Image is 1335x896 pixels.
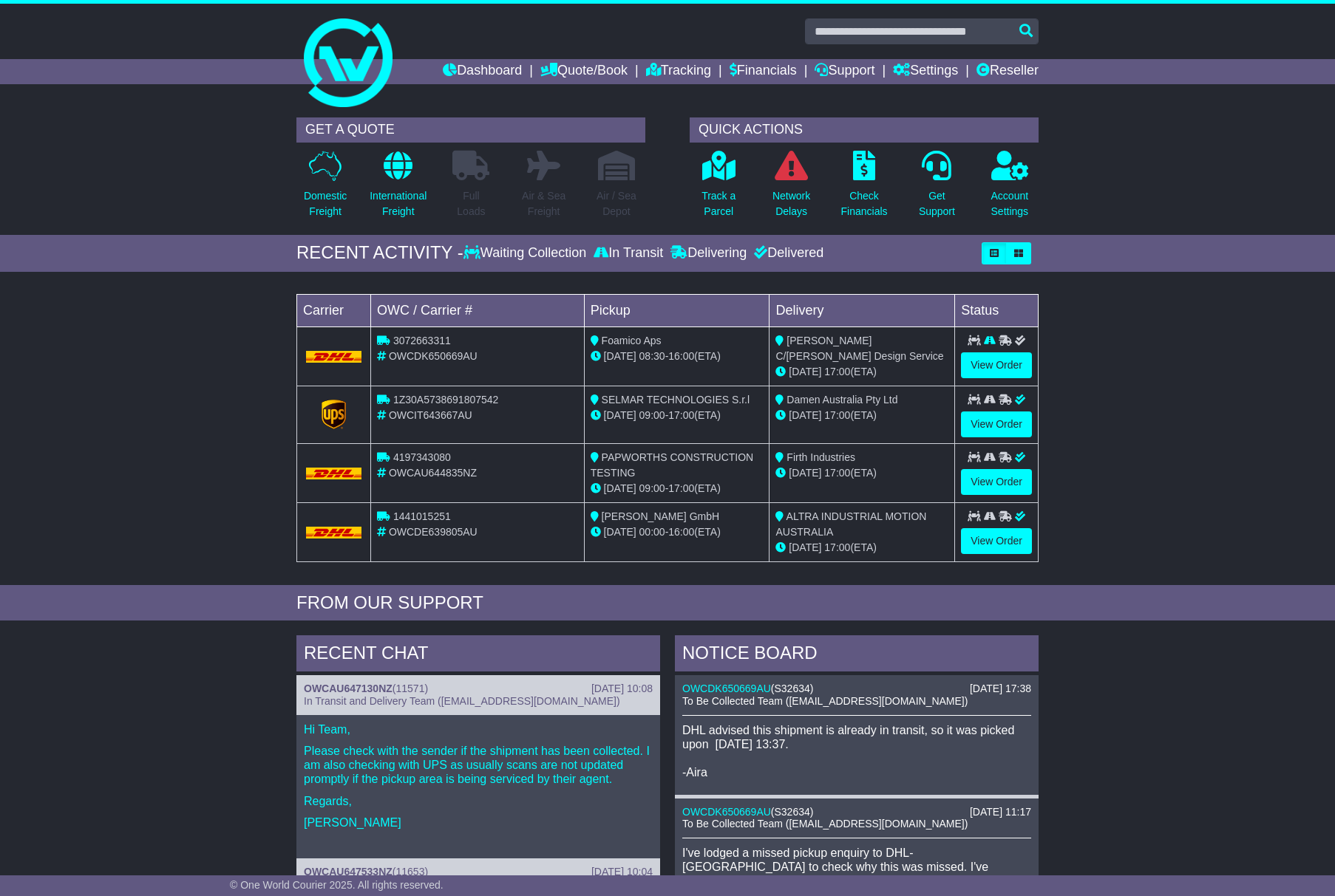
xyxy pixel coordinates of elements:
[682,723,1031,780] p: DHL advised this shipment is already in transit, so it was picked upon [DATE] 13:37. -Aira
[961,411,1032,437] a: View Order
[824,409,850,421] span: 17:00
[452,188,489,219] p: Full Loads
[824,467,850,479] span: 17:00
[639,350,665,362] span: 08:30
[668,409,694,421] span: 17:00
[389,526,478,538] span: OWCDE639805AU
[389,409,472,421] span: OWCIT643667AU
[371,294,585,326] td: OWC / Carrier #
[682,695,968,707] span: To Be Collected Team ([EMAIL_ADDRESS][DOMAIN_NAME])
[443,59,522,84] a: Dashboard
[591,451,754,479] span: PAPWORTHS CONSTRUCTION TESTING
[604,409,636,421] span: [DATE]
[775,806,810,818] span: S32634
[296,592,1039,614] div: FROM OUR SUPPORT
[789,467,821,479] span: [DATE]
[602,394,750,406] span: SELMAR TECHNOLOGIES S.r.l
[604,482,636,494] span: [DATE]
[770,294,955,326] td: Delivery
[730,59,797,84] a: Financials
[602,510,719,522] span: [PERSON_NAME] GmbH
[772,188,810,219] p: Network Delays
[389,467,477,479] span: OWCAU644835NZ
[304,866,393,878] a: OWCAU647533NZ
[775,683,810,694] span: S32634
[306,468,361,479] img: DHL.png
[955,294,1039,326] td: Status
[675,635,1039,675] div: NOTICE BOARD
[639,482,665,494] span: 09:00
[591,481,764,496] div: - (ETA)
[690,117,1039,143] div: QUICK ACTIONS
[396,683,425,694] span: 11571
[584,294,770,326] td: Pickup
[306,351,361,363] img: DHL.png
[668,526,694,538] span: 16:00
[591,408,764,423] div: - (ETA)
[702,188,736,219] p: Track a Parcel
[304,744,653,787] p: Please check with the sender if the shipment has been collected. I am also checking with UPS as u...
[893,59,958,84] a: Settings
[991,150,1030,228] a: AccountSettings
[389,350,478,362] span: OWCDK650669AU
[775,408,948,423] div: (ETA)
[591,866,653,878] div: [DATE] 10:04
[540,59,628,84] a: Quote/Book
[296,242,463,264] div: RECENT ACTIVITY -
[296,635,660,675] div: RECENT CHAT
[961,528,1032,554] a: View Order
[591,683,653,695] div: [DATE] 10:08
[522,188,565,219] p: Air & Sea Freight
[304,683,393,694] a: OWCAU647130NZ
[639,409,665,421] span: 09:00
[772,150,811,228] a: NetworkDelays
[961,352,1032,378] a: View Order
[919,188,955,219] p: Get Support
[918,150,956,228] a: GetSupport
[304,188,347,219] p: Domestic Freight
[701,150,736,228] a: Track aParcel
[590,245,667,261] div: In Transit
[306,527,361,538] img: DHL.png
[787,394,897,406] span: Damen Australia Pty Ltd
[789,541,821,553] span: [DATE]
[396,866,425,878] span: 11653
[296,117,645,143] div: GET A QUOTE
[682,806,771,818] a: OWCDK650669AU
[304,794,653,808] p: Regards,
[297,294,371,326] td: Carrier
[604,526,636,538] span: [DATE]
[370,188,427,219] p: International Freight
[597,188,636,219] p: Air / Sea Depot
[775,364,948,380] div: (ETA)
[304,722,653,736] p: Hi Team,
[682,683,1031,695] div: ( )
[463,245,590,261] div: Waiting Collection
[393,394,498,406] span: 1Z30A5738691807542
[304,815,653,830] p: [PERSON_NAME]
[775,465,948,481] div: (ETA)
[393,510,451,522] span: 1441015251
[668,350,694,362] span: 16:00
[369,150,427,228] a: InternationalFreight
[602,335,662,346] span: Foamico Aps
[789,409,821,421] span: [DATE]
[591,349,764,364] div: - (ETA)
[230,879,444,891] span: © One World Courier 2025. All rights reserved.
[824,366,850,377] span: 17:00
[646,59,711,84] a: Tracking
[815,59,874,84] a: Support
[840,150,889,228] a: CheckFinancials
[970,806,1031,818] div: [DATE] 11:17
[303,150,347,228] a: DomesticFreight
[841,188,888,219] p: Check Financials
[961,469,1032,495] a: View Order
[775,335,943,362] span: [PERSON_NAME] C/[PERSON_NAME] Design Service
[604,350,636,362] span: [DATE]
[789,366,821,377] span: [DATE]
[304,695,620,707] span: In Transit and Delivery Team ([EMAIL_ADDRESS][DOMAIN_NAME])
[304,683,653,695] div: ( )
[750,245,823,261] div: Delivered
[970,683,1031,695] div: [DATE] 17:38
[322,400,347,429] img: GetCarrierServiceLogo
